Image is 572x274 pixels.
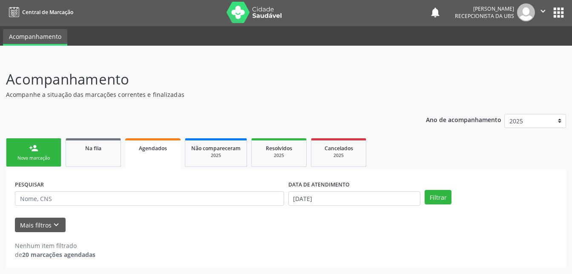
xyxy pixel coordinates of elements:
[191,145,241,152] span: Não compareceram
[22,251,95,259] strong: 20 marcações agendadas
[288,178,350,191] label: DATA DE ATENDIMENTO
[425,190,451,204] button: Filtrar
[517,3,535,21] img: img
[15,191,284,206] input: Nome, CNS
[455,5,514,12] div: [PERSON_NAME]
[429,6,441,18] button: notifications
[139,145,167,152] span: Agendados
[29,143,38,153] div: person_add
[12,155,55,161] div: Nova marcação
[15,178,44,191] label: PESQUISAR
[15,218,66,233] button: Mais filtroskeyboard_arrow_down
[288,191,421,206] input: Selecione um intervalo
[535,3,551,21] button: 
[52,220,61,230] i: keyboard_arrow_down
[426,114,501,125] p: Ano de acompanhamento
[258,152,300,159] div: 2025
[85,145,101,152] span: Na fila
[6,90,398,99] p: Acompanhe a situação das marcações correntes e finalizadas
[455,12,514,20] span: Recepcionista da UBS
[3,29,67,46] a: Acompanhamento
[6,5,73,19] a: Central de Marcação
[15,250,95,259] div: de
[317,152,360,159] div: 2025
[6,69,398,90] p: Acompanhamento
[551,5,566,20] button: apps
[22,9,73,16] span: Central de Marcação
[538,6,548,16] i: 
[15,241,95,250] div: Nenhum item filtrado
[266,145,292,152] span: Resolvidos
[191,152,241,159] div: 2025
[325,145,353,152] span: Cancelados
